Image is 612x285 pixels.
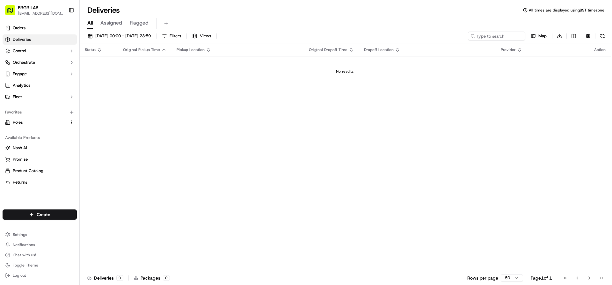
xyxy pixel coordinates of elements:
[13,157,28,162] span: Promise
[3,69,77,79] button: Engage
[13,83,30,88] span: Analytics
[3,177,77,187] button: Returns
[5,179,74,185] a: Returns
[116,275,123,281] div: 0
[538,33,547,39] span: Map
[3,117,77,128] button: Roles
[189,32,214,40] button: Views
[13,168,43,174] span: Product Catalog
[85,32,154,40] button: [DATE] 00:00 - [DATE] 23:59
[82,69,608,74] div: No results.
[13,25,25,31] span: Orders
[3,133,77,143] div: Available Products
[37,211,50,218] span: Create
[467,275,498,281] p: Rows per page
[177,47,205,52] span: Pickup Location
[100,19,122,27] span: Assigned
[3,166,77,176] button: Product Catalog
[87,19,93,27] span: All
[598,32,607,40] button: Refresh
[531,275,552,281] div: Page 1 of 1
[13,145,27,151] span: Nash AI
[13,263,38,268] span: Toggle Theme
[364,47,394,52] span: Dropoff Location
[13,179,27,185] span: Returns
[3,154,77,164] button: Promise
[3,143,77,153] button: Nash AI
[529,8,604,13] span: All times are displayed using BST timezone
[13,71,27,77] span: Engage
[170,33,181,39] span: Filters
[3,57,77,68] button: Orchestrate
[95,33,151,39] span: [DATE] 00:00 - [DATE] 23:59
[3,271,77,280] button: Log out
[3,46,77,56] button: Control
[5,168,74,174] a: Product Catalog
[13,273,26,278] span: Log out
[3,80,77,91] a: Analytics
[130,19,149,27] span: Flagged
[159,32,184,40] button: Filters
[85,47,96,52] span: Status
[3,261,77,270] button: Toggle Theme
[13,242,35,247] span: Notifications
[3,3,66,18] button: BRGR LAB[EMAIL_ADDRESS][DOMAIN_NAME]
[123,47,160,52] span: Original Pickup Time
[594,47,606,52] div: Action
[5,145,74,151] a: Nash AI
[163,275,170,281] div: 0
[3,209,77,220] button: Create
[468,32,525,40] input: Type to search
[3,107,77,117] div: Favorites
[18,11,63,16] button: [EMAIL_ADDRESS][DOMAIN_NAME]
[87,5,120,15] h1: Deliveries
[3,230,77,239] button: Settings
[200,33,211,39] span: Views
[5,120,67,125] a: Roles
[13,252,36,258] span: Chat with us!
[528,32,550,40] button: Map
[87,275,123,281] div: Deliveries
[134,275,170,281] div: Packages
[3,240,77,249] button: Notifications
[501,47,516,52] span: Provider
[13,48,26,54] span: Control
[3,251,77,259] button: Chat with us!
[3,92,77,102] button: Fleet
[309,47,347,52] span: Original Dropoff Time
[13,60,35,65] span: Orchestrate
[3,23,77,33] a: Orders
[3,34,77,45] a: Deliveries
[13,37,31,42] span: Deliveries
[13,94,22,100] span: Fleet
[13,232,27,237] span: Settings
[13,120,23,125] span: Roles
[18,4,38,11] button: BRGR LAB
[5,157,74,162] a: Promise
